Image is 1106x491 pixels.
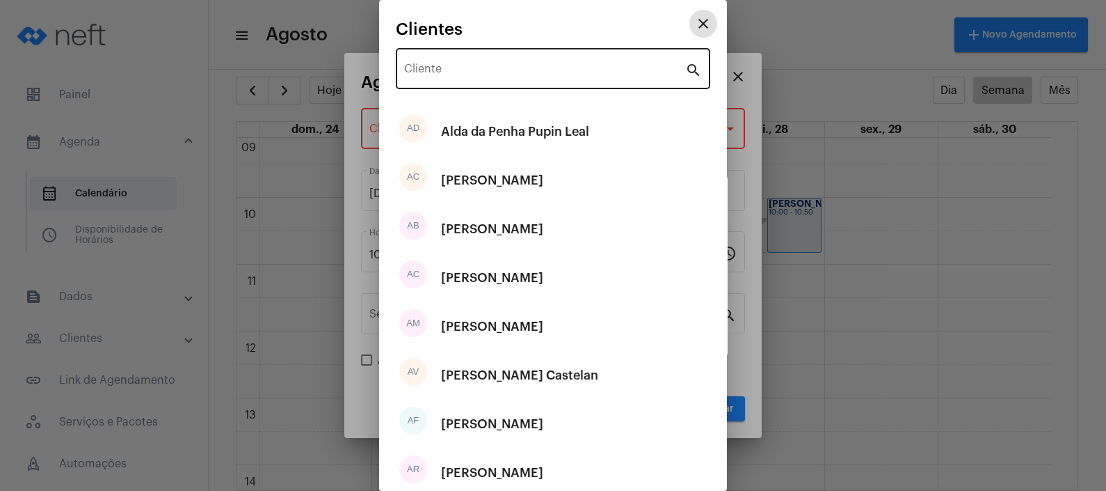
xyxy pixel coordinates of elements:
div: [PERSON_NAME] Castelan [441,354,598,396]
input: Pesquisar cliente [404,65,685,78]
div: AV [399,358,427,386]
span: Clientes [396,20,463,38]
div: AM [399,309,427,337]
mat-icon: search [685,61,702,78]
div: [PERSON_NAME] [441,208,543,250]
div: Alda da Penha Pupin Leal [441,111,589,153]
div: [PERSON_NAME] [441,159,543,201]
div: AC [399,260,427,288]
div: [PERSON_NAME] [441,257,543,299]
div: AD [399,114,427,142]
mat-icon: close [695,15,712,32]
div: AB [399,212,427,240]
div: AR [399,455,427,483]
div: [PERSON_NAME] [441,403,543,445]
div: AC [399,163,427,191]
div: AF [399,407,427,435]
div: [PERSON_NAME] [441,306,543,348]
